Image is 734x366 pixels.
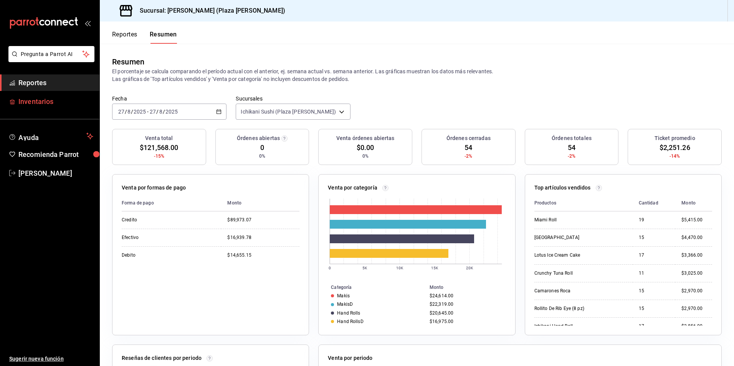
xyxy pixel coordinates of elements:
div: $24,614.00 [430,293,503,298]
div: Camarones Roca [534,288,611,294]
span: Sugerir nueva función [9,355,93,363]
h3: Órdenes totales [552,134,592,142]
button: open_drawer_menu [84,20,91,26]
div: $20,645.00 [430,310,503,316]
span: 0% [259,153,265,160]
div: Lotus Ice Cream Cake [534,252,611,259]
div: Miami Roll [534,217,611,223]
div: Credito [122,217,198,223]
th: Monto [675,195,712,211]
p: Venta por categoría [328,184,377,192]
span: Ayuda [18,132,83,141]
div: Efectivo [122,234,198,241]
h3: Sucursal: [PERSON_NAME] (Plaza [PERSON_NAME]) [134,6,285,15]
span: 0% [362,153,369,160]
div: $5,415.00 [681,217,712,223]
div: 11 [639,270,670,277]
div: $89,973.07 [227,217,299,223]
div: Hand RollsD [337,319,363,324]
div: Hand Rolls [337,310,360,316]
div: MakisD [337,302,353,307]
input: ---- [165,109,178,115]
span: -14% [670,153,680,160]
div: Resumen [112,56,144,68]
span: / [156,109,159,115]
div: $4,470.00 [681,234,712,241]
th: Monto [221,195,299,211]
div: 15 [639,234,670,241]
span: [PERSON_NAME] [18,168,93,178]
span: / [131,109,133,115]
span: $2,251.26 [660,142,690,153]
span: -2% [465,153,472,160]
div: [GEOGRAPHIC_DATA] [534,234,611,241]
label: Fecha [112,96,226,101]
p: El porcentaje se calcula comparando el período actual con el anterior, ej. semana actual vs. sema... [112,68,722,83]
div: 15 [639,305,670,312]
div: $2,970.00 [681,305,712,312]
div: 17 [639,252,670,259]
div: Ichikani Hand Roll [534,323,611,330]
span: 0 [260,142,264,153]
span: Reportes [18,77,93,88]
span: / [163,109,165,115]
div: $14,655.15 [227,252,299,259]
th: Forma de pago [122,195,221,211]
input: ---- [133,109,146,115]
div: navigation tabs [112,31,177,44]
text: 5K [362,266,367,270]
th: Productos [534,195,633,211]
div: Crunchy Tuna Roll [534,270,611,277]
span: - [147,109,149,115]
h3: Órdenes cerradas [446,134,491,142]
div: Makis [337,293,350,298]
div: 19 [639,217,670,223]
span: $0.00 [357,142,374,153]
span: $121,568.00 [140,142,178,153]
p: Top artículos vendidos [534,184,591,192]
input: -- [118,109,125,115]
input: -- [159,109,163,115]
span: / [125,109,127,115]
input: -- [127,109,131,115]
span: Pregunta a Parrot AI [21,50,83,58]
span: Inventarios [18,96,93,107]
div: Debito [122,252,198,259]
th: Cantidad [633,195,676,211]
div: $22,319.00 [430,302,503,307]
div: $3,366.00 [681,252,712,259]
span: 54 [465,142,472,153]
button: Resumen [150,31,177,44]
input: -- [149,109,156,115]
div: Rollito De Rib Eye (8 pz) [534,305,611,312]
div: $16,975.00 [430,319,503,324]
p: Reseñas de clientes por periodo [122,354,202,362]
text: 10K [396,266,403,270]
span: 54 [568,142,575,153]
p: Venta por periodo [328,354,372,362]
text: 0 [329,266,331,270]
p: Venta por formas de pago [122,184,186,192]
h3: Órdenes abiertas [237,134,280,142]
span: Ichikani Sushi (Plaza [PERSON_NAME]) [241,108,336,115]
div: $16,939.78 [227,234,299,241]
span: -2% [568,153,575,160]
div: $2,856.00 [681,323,712,330]
span: Recomienda Parrot [18,149,93,160]
div: $2,970.00 [681,288,712,294]
div: 15 [639,288,670,294]
a: Pregunta a Parrot AI [5,56,94,64]
div: $3,025.00 [681,270,712,277]
button: Reportes [112,31,137,44]
text: 20K [466,266,473,270]
div: 17 [639,323,670,330]
h3: Venta órdenes abiertas [336,134,395,142]
label: Sucursales [236,96,350,101]
th: Categoría [319,283,427,292]
text: 15K [431,266,438,270]
span: -15% [154,153,165,160]
h3: Ticket promedio [655,134,695,142]
button: Pregunta a Parrot AI [8,46,94,62]
h3: Venta total [145,134,173,142]
th: Monto [427,283,515,292]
